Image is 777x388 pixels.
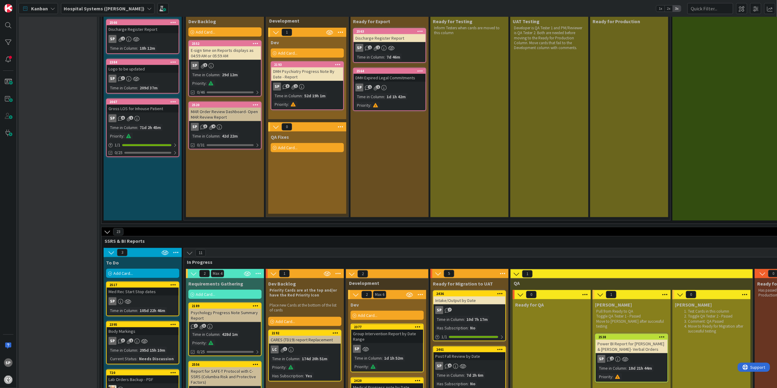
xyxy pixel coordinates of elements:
[191,331,219,338] div: Time in Column
[269,336,341,344] div: CARES (TD19) report Replacement
[189,362,261,386] div: 2556Report for SAFE-T Protocol with C-SSRS (Columbia Risk and Protective Factors)
[354,325,423,329] div: 2377
[31,5,48,12] span: Kanban
[351,330,423,343] div: Group Intervention Report by Date Range
[376,45,380,49] span: 1
[115,149,123,156] span: 0/25
[269,18,341,24] span: Development
[351,324,423,343] div: 2377Group Intervention Report by Date Range
[286,364,287,371] span: :
[137,307,138,314] span: :
[376,85,380,89] span: 1
[4,4,12,13] img: Visit kanbanzone.com
[514,26,585,50] p: Developer is QA Tester 1 and PM/Reviewer is QA Tester 2. Both are needed before moving to the Rea...
[107,282,179,288] div: 2517
[464,316,465,323] span: :
[107,59,179,65] div: 2384
[464,372,465,379] span: :
[351,345,423,353] div: SP
[191,133,219,139] div: Time in Column
[368,363,369,370] span: :
[271,346,279,354] div: LC
[370,102,371,109] span: :
[354,29,426,34] div: 2563
[435,325,468,331] div: Has Subscription
[353,363,368,370] div: Priority
[433,296,505,304] div: Intake/Output by Date
[107,65,179,73] div: Logo to be updated
[433,291,505,296] div: 2436
[189,309,261,322] div: Psychology Progress Note Summary Report
[189,303,261,309] div: 2189
[109,100,179,104] div: 2067
[687,3,733,14] input: Quick Filter...
[107,327,179,335] div: Body Markings
[593,18,640,24] span: Ready for Production
[382,355,383,361] span: :
[362,291,372,298] span: 2
[202,324,206,328] span: 3
[435,380,468,387] div: Has Subscription
[656,5,665,12] span: 1x
[64,5,144,12] b: Hospital Systems ([PERSON_NAME])
[196,29,215,35] span: Add Card...
[109,322,179,327] div: 2395
[107,288,179,296] div: Med Rec Start Stop dates
[596,334,668,353] div: 2538Power BI Report for [PERSON_NAME] & [PERSON_NAME]- Verbal Orders
[385,54,402,60] div: 7d 46m
[109,337,116,345] div: SP
[433,291,505,304] div: 2436Intake/Output by Date
[107,114,179,122] div: SP
[113,271,133,276] span: Add Card...
[469,325,477,331] div: No
[274,63,343,67] div: 2193
[610,357,614,361] span: 2
[358,313,377,318] span: Add Card...
[203,124,207,128] span: 3
[121,37,125,41] span: 2
[138,84,159,91] div: 209d 37m
[435,362,443,370] div: SP
[107,20,179,33] div: 2566Discharge Register Report
[282,29,292,36] span: 1
[109,114,116,122] div: SP
[219,331,220,338] span: :
[354,44,426,52] div: SP
[358,270,368,278] span: 2
[355,102,370,109] div: Priority
[138,45,157,52] div: 18h 12m
[278,145,298,150] span: Add Card...
[129,116,133,120] span: 1
[273,92,302,99] div: Time in Column
[303,92,327,99] div: 52d 19h 1m
[469,380,477,387] div: No
[189,102,261,108] div: 2520
[271,83,343,91] div: SP
[13,1,28,8] span: Support
[351,302,359,308] span: Dev
[109,133,123,139] div: Priority
[526,291,536,298] span: 0
[441,334,447,340] span: 1 / 1
[271,134,289,140] span: QA Fixes
[448,308,452,312] span: 7
[283,347,287,351] span: 3
[189,362,261,367] div: 2556
[433,362,505,370] div: SP
[206,339,207,346] span: :
[682,319,747,324] li: Comment: QA Passed
[220,331,239,338] div: 428d 1m
[137,355,175,362] div: Needs Discussion
[107,370,179,383] div: 720Lab Orders Backup - PDF
[138,124,162,131] div: 71d 2h 45m
[356,29,426,34] div: 2563
[436,292,505,296] div: 2436
[189,303,261,322] div: 2189Psychology Progress Note Summary Report
[188,281,243,287] span: Requirements Gathering
[433,352,505,360] div: Post Fall Review by Date
[435,306,443,314] div: SP
[109,297,116,305] div: SP
[354,68,426,82] div: 2564DMH Expired Legal Commitments
[219,71,220,78] span: :
[354,74,426,82] div: DMH Expired Legal Commitments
